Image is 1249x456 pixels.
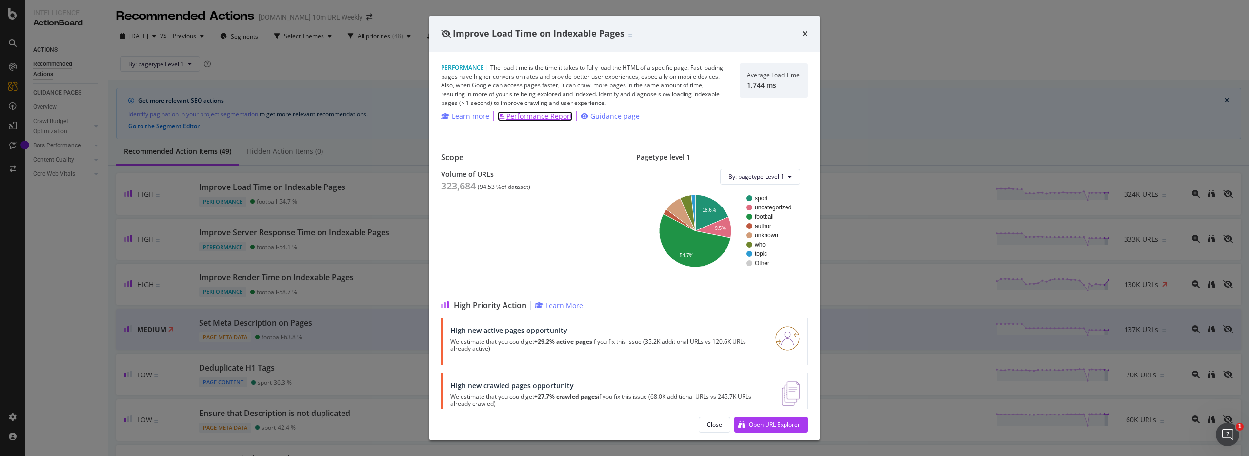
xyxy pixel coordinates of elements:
strong: +29.2% active pages [534,337,592,346]
div: 1,744 ms [747,81,800,89]
a: Performance Report [498,111,572,121]
strong: +27.7% crawled pages [534,393,598,401]
a: Learn More [535,301,583,310]
span: | [485,63,489,72]
img: e5DMFwAAAABJRU5ErkJggg== [782,381,800,406]
p: We estimate that you could get if you fix this issue (35.2K additional URLs vs 120.6K URLs alread... [450,338,764,352]
button: Close [699,417,730,433]
div: Volume of URLs [441,170,612,178]
text: 18.6% [702,207,716,212]
div: The load time is the time it takes to fully load the HTML of a specific page. Fast loading pages ... [441,63,728,107]
div: times [802,27,808,40]
div: ( 94.53 % of dataset ) [478,184,530,190]
text: 9.5% [715,226,726,231]
text: 54.7% [680,253,693,258]
span: By: pagetype Level 1 [728,172,784,181]
button: By: pagetype Level 1 [720,169,800,185]
a: Learn more [441,111,489,121]
div: High new active pages opportunity [450,326,764,334]
div: Pagetype level 1 [636,153,808,161]
text: sport [755,195,768,202]
span: High Priority Action [454,301,526,310]
text: Other [755,260,769,267]
text: topic [755,250,767,257]
iframe: Intercom live chat [1216,423,1239,446]
div: Guidance page [590,111,640,121]
p: We estimate that you could get if you fix this issue (68.0K additional URLs vs 245.7K URLs alread... [450,394,770,407]
text: football [755,213,774,220]
div: Performance Report [506,111,572,121]
span: Improve Load Time on Indexable Pages [453,27,624,39]
text: who [754,241,766,248]
div: Average Load Time [747,72,800,79]
div: 323,684 [441,180,476,192]
div: modal [429,16,820,440]
div: Close [707,420,722,429]
div: eye-slash [441,30,451,38]
text: uncategorized [755,204,791,211]
div: Scope [441,153,612,162]
span: 1 [1236,423,1244,431]
text: author [755,223,771,229]
svg: A chart. [644,192,800,269]
a: Guidance page [581,111,640,121]
div: Learn More [545,301,583,310]
div: High new crawled pages opportunity [450,381,770,390]
img: RO06QsNG.png [775,326,800,351]
div: Open URL Explorer [749,420,800,429]
div: Learn more [452,111,489,121]
img: Equal [628,34,632,37]
text: unknown [755,232,778,239]
span: Performance [441,63,484,72]
button: Open URL Explorer [734,417,808,433]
